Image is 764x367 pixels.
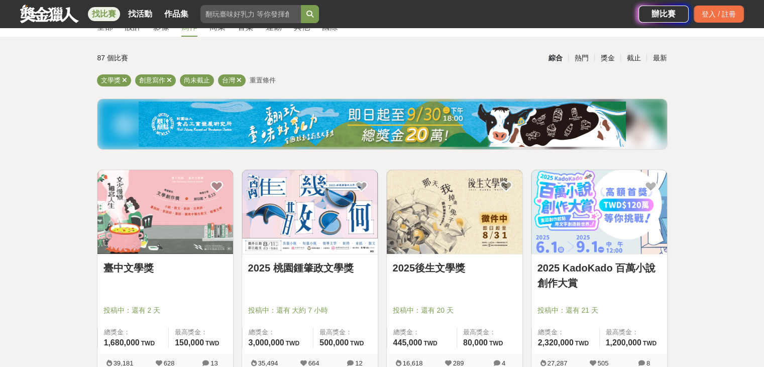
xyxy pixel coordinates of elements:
span: 總獎金： [104,327,163,337]
a: 找比賽 [88,7,120,21]
span: 投稿中：還有 大約 7 小時 [248,305,372,316]
span: 1,200,000 [606,338,641,347]
input: 翻玩臺味好乳力 等你發揮創意！ [200,5,301,23]
span: 最高獎金： [463,327,516,337]
span: 39,181 [114,359,134,367]
span: 總獎金： [393,327,451,337]
span: 628 [164,359,175,367]
img: Cover Image [242,170,378,254]
a: 2025 KadoKado 百萬小說創作大賞 [537,260,661,291]
div: 最新 [646,49,673,67]
span: TWD [643,340,657,347]
div: 綜合 [542,49,568,67]
span: 創意寫作 [139,76,165,84]
a: 2025後生文學獎 [393,260,516,276]
span: TWD [423,340,437,347]
span: 4 [502,359,505,367]
div: 截止 [620,49,646,67]
span: 尚未截止 [184,76,210,84]
img: Cover Image [97,170,233,254]
span: TWD [205,340,219,347]
span: 1,680,000 [104,338,140,347]
span: 16,618 [403,359,423,367]
img: bbde9c48-f993-4d71-8b4e-c9f335f69c12.jpg [139,102,626,147]
span: 80,000 [463,338,488,347]
span: 2,320,000 [538,338,574,347]
span: 8 [646,359,650,367]
span: 台灣 [222,76,235,84]
span: 445,000 [393,338,422,347]
span: 13 [210,359,217,367]
span: 投稿中：還有 20 天 [393,305,516,316]
span: 重置條件 [250,76,276,84]
span: TWD [350,340,364,347]
div: 87 個比賽 [97,49,287,67]
a: 臺中文學獎 [103,260,227,276]
span: 文學獎 [101,76,121,84]
span: TWD [141,340,155,347]
a: 辦比賽 [638,6,689,23]
img: Cover Image [387,170,522,254]
span: 最高獎金： [175,327,227,337]
span: 35,494 [258,359,278,367]
span: 505 [598,359,609,367]
a: 找活動 [124,7,156,21]
span: 最高獎金： [319,327,371,337]
span: 500,000 [319,338,349,347]
a: 2025 桃園鍾肇政文學獎 [248,260,372,276]
a: 作品集 [160,7,192,21]
div: 登入 / 註冊 [694,6,744,23]
span: TWD [575,340,589,347]
span: 最高獎金： [606,327,661,337]
span: 27,287 [548,359,568,367]
span: TWD [286,340,299,347]
img: Cover Image [531,170,667,254]
span: 150,000 [175,338,204,347]
span: 總獎金： [538,327,593,337]
div: 獎金 [594,49,620,67]
span: TWD [489,340,503,347]
span: 投稿中：還有 2 天 [103,305,227,316]
span: 664 [308,359,319,367]
span: 12 [355,359,362,367]
span: 3,000,000 [249,338,284,347]
span: 289 [453,359,464,367]
div: 熱門 [568,49,594,67]
span: 投稿中：還有 21 天 [537,305,661,316]
span: 總獎金： [249,327,307,337]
